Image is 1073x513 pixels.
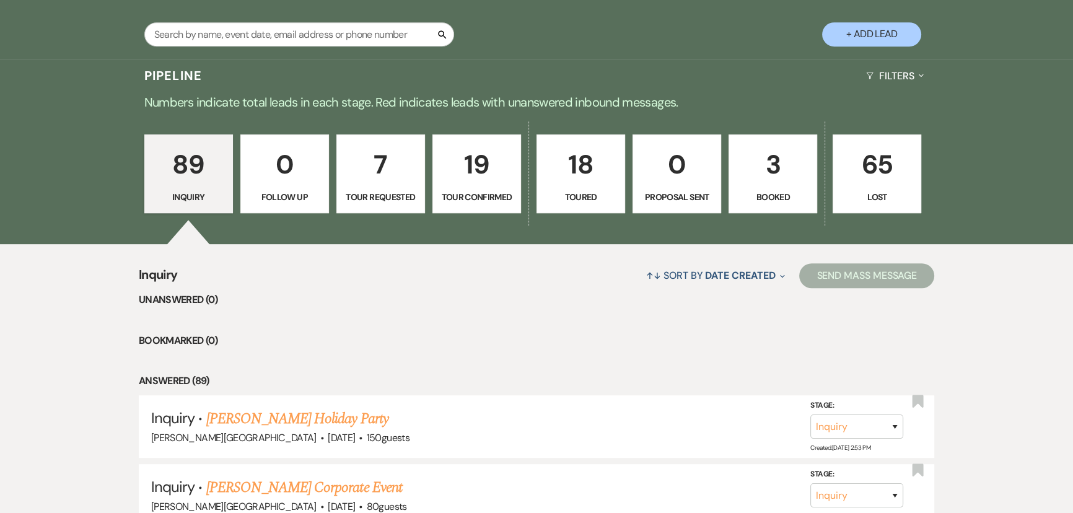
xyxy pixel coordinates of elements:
[729,134,817,214] a: 3Booked
[144,22,454,46] input: Search by name, event date, email address or phone number
[641,190,713,204] p: Proposal Sent
[248,190,321,204] p: Follow Up
[705,269,775,282] span: Date Created
[810,468,903,481] label: Stage:
[841,190,913,204] p: Lost
[545,144,617,185] p: 18
[248,144,321,185] p: 0
[206,408,388,430] a: [PERSON_NAME] Holiday Party
[151,408,195,427] span: Inquiry
[336,134,425,214] a: 7Tour Requested
[139,292,934,308] li: Unanswered (0)
[810,398,903,412] label: Stage:
[139,333,934,349] li: Bookmarked (0)
[841,144,913,185] p: 65
[328,431,355,444] span: [DATE]
[737,190,809,204] p: Booked
[861,59,929,92] button: Filters
[152,144,225,185] p: 89
[737,144,809,185] p: 3
[367,500,407,513] span: 80 guests
[833,134,921,214] a: 65Lost
[139,265,178,292] span: Inquiry
[240,134,329,214] a: 0Follow Up
[206,476,402,499] a: [PERSON_NAME] Corporate Event
[151,477,195,496] span: Inquiry
[90,92,983,112] p: Numbers indicate total leads in each stage. Red indicates leads with unanswered inbound messages.
[641,259,790,292] button: Sort By Date Created
[641,144,713,185] p: 0
[536,134,625,214] a: 18Toured
[822,22,921,46] button: + Add Lead
[367,431,409,444] span: 150 guests
[633,134,721,214] a: 0Proposal Sent
[545,190,617,204] p: Toured
[646,269,661,282] span: ↑↓
[328,500,355,513] span: [DATE]
[344,144,417,185] p: 7
[440,144,513,185] p: 19
[144,67,203,84] h3: Pipeline
[344,190,417,204] p: Tour Requested
[799,263,934,288] button: Send Mass Message
[151,431,317,444] span: [PERSON_NAME][GEOGRAPHIC_DATA]
[151,500,317,513] span: [PERSON_NAME][GEOGRAPHIC_DATA]
[152,190,225,204] p: Inquiry
[432,134,521,214] a: 19Tour Confirmed
[810,444,870,452] span: Created: [DATE] 2:53 PM
[139,373,934,389] li: Answered (89)
[144,134,233,214] a: 89Inquiry
[440,190,513,204] p: Tour Confirmed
